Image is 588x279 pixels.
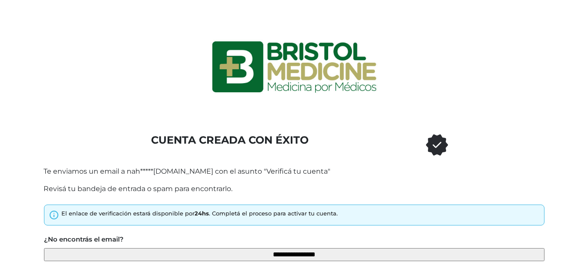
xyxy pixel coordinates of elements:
[61,209,338,218] div: El enlace de verificación estará disponible por . Completá el proceso para activar tu cuenta.
[126,134,334,147] h1: CUENTA CREADA CON ÉXITO
[44,184,545,194] p: Revisá tu bandeja de entrada o spam para encontrarlo.
[177,10,412,124] img: logo_ingresarbristol.jpg
[44,166,545,177] p: Te enviamos un email a nah*****[DOMAIN_NAME] con el asunto "Verificá tu cuenta"
[44,235,124,245] label: ¿No encontrás el email?
[195,210,209,217] strong: 24hs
